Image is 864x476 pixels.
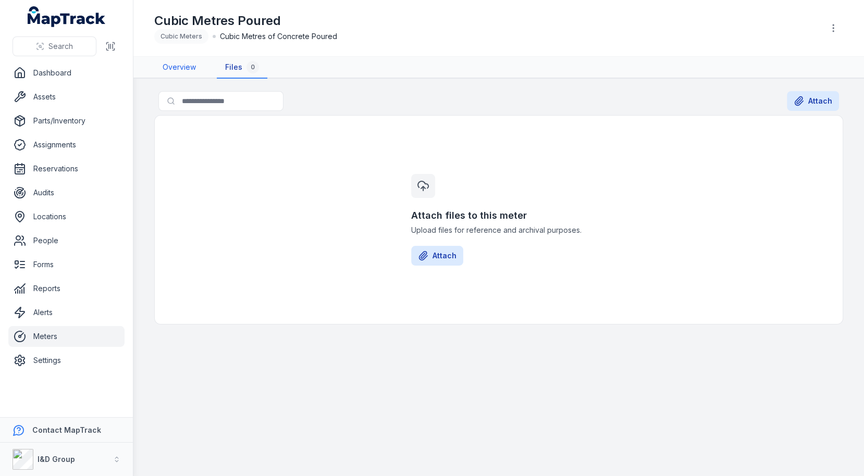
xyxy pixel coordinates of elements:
[38,455,75,464] strong: I&D Group
[8,302,125,323] a: Alerts
[154,12,337,29] h1: Cubic Metres Poured
[8,350,125,371] a: Settings
[411,225,586,235] span: Upload files for reference and archival purposes.
[8,206,125,227] a: Locations
[28,6,106,27] a: MapTrack
[217,57,267,79] a: Files0
[411,208,586,223] h3: Attach files to this meter
[8,134,125,155] a: Assignments
[411,246,463,266] button: Attach
[220,31,337,42] span: Cubic Metres of Concrete Poured
[8,62,125,83] a: Dashboard
[154,57,204,79] a: Overview
[13,36,96,56] button: Search
[8,230,125,251] a: People
[8,182,125,203] a: Audits
[154,29,208,44] div: Cubic Meters
[8,86,125,107] a: Assets
[8,326,125,347] a: Meters
[246,61,259,73] div: 0
[8,278,125,299] a: Reports
[787,91,839,111] button: Attach
[8,110,125,131] a: Parts/Inventory
[48,41,73,52] span: Search
[8,254,125,275] a: Forms
[32,425,101,434] strong: Contact MapTrack
[8,158,125,179] a: Reservations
